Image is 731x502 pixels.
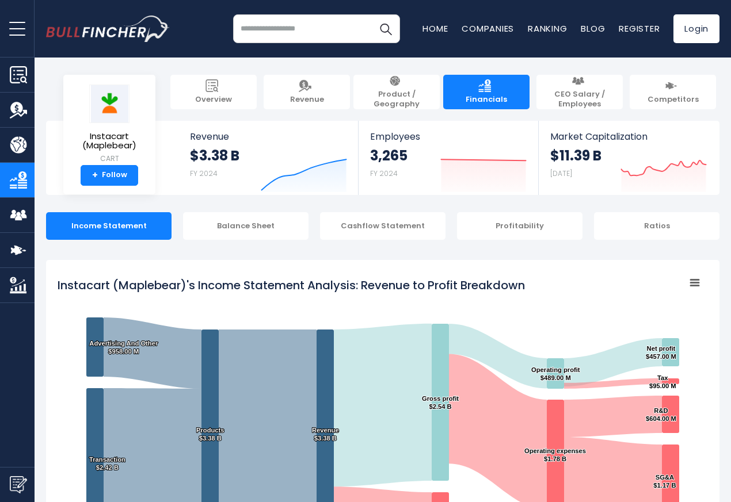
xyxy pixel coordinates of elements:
span: Competitors [648,95,699,105]
text: Products $3.38 B [196,427,224,442]
text: Gross profit $2.54 B [422,395,459,410]
span: Market Capitalization [550,131,707,142]
strong: $3.38 B [190,147,239,164]
span: Product / Geography [359,90,434,109]
a: Employees 3,265 FY 2024 [359,121,538,195]
strong: + [92,170,98,181]
a: CEO Salary / Employees [536,75,623,109]
a: Go to homepage [46,16,170,42]
small: CART [73,154,146,164]
tspan: Instacart (Maplebear)'s Income Statement Analysis: Revenue to Profit Breakdown [58,277,525,293]
a: Product / Geography [353,75,440,109]
small: [DATE] [550,168,572,178]
strong: 3,265 [370,147,408,164]
a: Revenue $3.38 B FY 2024 [178,121,359,195]
a: Overview [170,75,257,109]
button: Search [371,14,400,43]
a: Revenue [264,75,350,109]
a: Market Capitalization $11.39 B [DATE] [539,121,718,195]
span: Employees [370,131,526,142]
div: Profitability [457,212,582,240]
div: Income Statement [46,212,172,240]
a: Financials [443,75,530,109]
text: Net profit $457.00 M [646,345,676,360]
a: Blog [581,22,605,35]
a: Competitors [630,75,716,109]
strong: $11.39 B [550,147,601,164]
text: Advertising And Other $958.00 M [89,340,158,355]
text: Transaction $2.42 B [89,456,125,471]
a: Home [422,22,448,35]
a: Instacart (Maplebear) CART [72,84,147,165]
div: Balance Sheet [183,212,309,240]
a: Companies [462,22,514,35]
text: SG&A $1.17 B [653,474,676,489]
text: Revenue $3.38 B [312,427,339,442]
text: Tax $95.00 M [649,374,676,389]
span: Overview [195,95,232,105]
text: R&D $604.00 M [646,407,676,422]
span: Revenue [290,95,324,105]
small: FY 2024 [190,168,218,178]
small: FY 2024 [370,168,398,178]
a: Login [673,14,719,43]
span: Financials [466,95,507,105]
a: Ranking [528,22,567,35]
div: Cashflow Statement [320,212,446,240]
div: Ratios [594,212,719,240]
text: Operating profit $489.00 M [531,366,580,381]
img: bullfincher logo [46,16,170,42]
text: Operating expenses $1.78 B [524,447,586,462]
a: Register [619,22,660,35]
span: CEO Salary / Employees [542,90,617,109]
span: Instacart (Maplebear) [73,132,146,151]
a: +Follow [81,165,138,186]
span: Revenue [190,131,347,142]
